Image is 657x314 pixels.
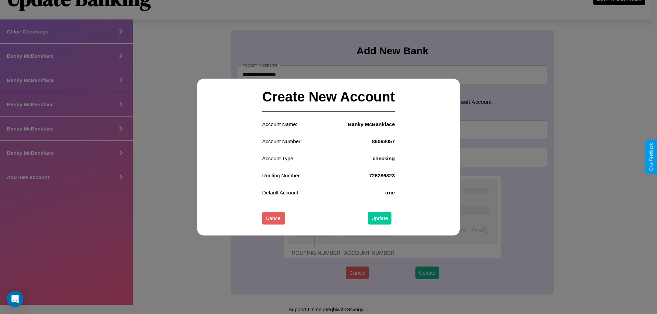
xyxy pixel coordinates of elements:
[373,155,395,161] h4: checking
[262,154,295,163] p: Account Type:
[262,137,302,146] p: Account Number:
[369,173,395,178] h4: 726286823
[649,143,654,171] div: Give Feedback
[372,138,395,144] h4: 86063057
[262,120,297,129] p: Account Name:
[368,212,391,225] button: Update
[7,291,23,307] div: Open Intercom Messenger
[262,188,299,197] p: Default Account:
[262,82,395,112] h2: Create New Account
[348,121,395,127] h4: Banky McBankface
[262,171,301,180] p: Routing Number:
[385,190,395,195] h4: true
[262,212,285,225] button: Cancel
